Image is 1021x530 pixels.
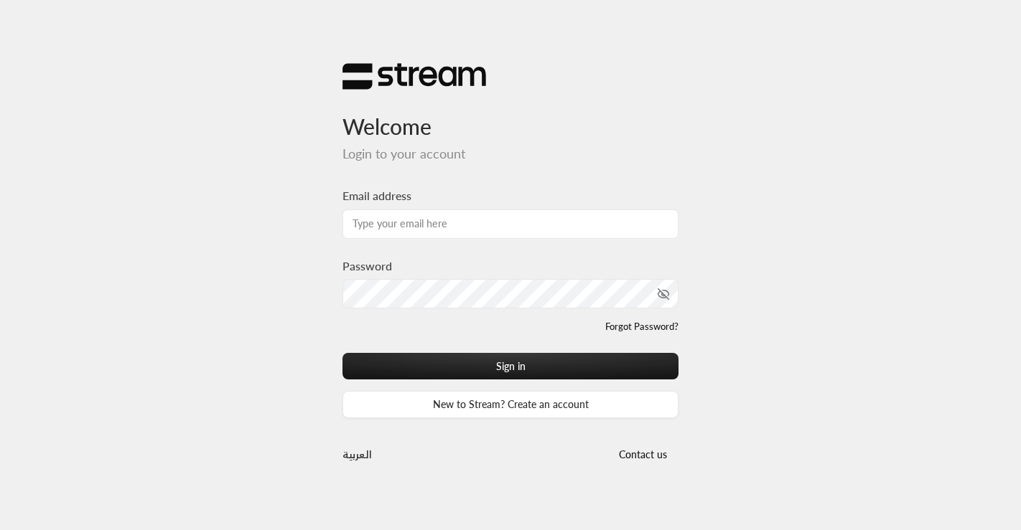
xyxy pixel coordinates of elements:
a: New to Stream? Create an account [342,391,679,417]
button: Sign in [342,353,679,379]
a: Forgot Password? [605,320,679,334]
h3: Welcome [342,90,679,140]
a: Contact us [607,448,679,460]
input: Type your email here [342,209,679,239]
h5: Login to your account [342,146,679,162]
button: toggle password visibility [651,282,676,306]
label: Password [342,257,392,275]
a: العربية [342,441,372,468]
button: Contact us [607,441,679,468]
img: Stream Logo [342,62,486,90]
label: Email address [342,187,411,204]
